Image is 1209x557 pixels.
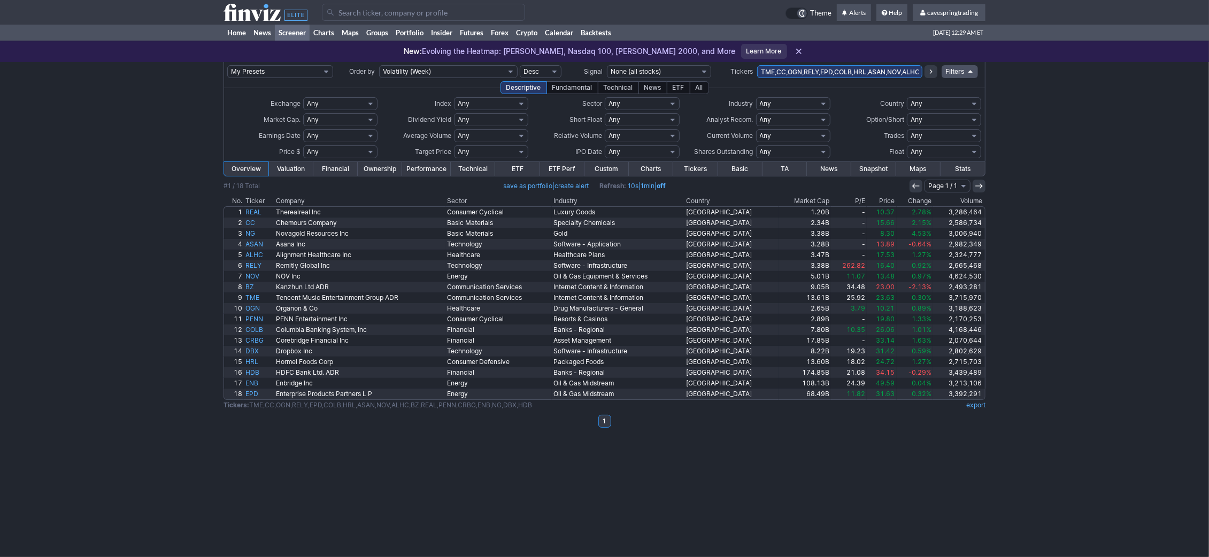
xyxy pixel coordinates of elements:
a: Help [876,4,907,21]
span: cavespringtrading [927,9,978,17]
a: 2.78% [897,207,933,218]
a: - [831,207,867,218]
a: 18.02 [831,357,867,367]
a: ENB [244,378,274,389]
a: [GEOGRAPHIC_DATA] [684,292,779,303]
a: Screener [275,25,310,41]
a: REAL [244,207,274,218]
a: Internet Content & Information [552,282,684,292]
a: Home [224,25,250,41]
a: 19.23 [831,346,867,357]
span: Theme [810,7,831,19]
a: Dropbox Inc [274,346,445,357]
a: Chemours Company [274,218,445,228]
a: NG [244,228,274,239]
span: 0.59% [912,347,931,355]
a: ETF Perf [540,162,584,176]
a: [GEOGRAPHIC_DATA] [684,250,779,260]
a: 2,665,468 [933,260,985,271]
span: 33.14 [876,336,895,344]
a: 10 [224,303,244,314]
span: 31.42 [876,347,895,355]
a: 25.92 [831,292,867,303]
a: 5.01B [779,271,831,282]
span: 2.15% [912,219,931,227]
a: 13.61B [779,292,831,303]
span: -0.64% [908,240,931,248]
a: BZ [244,282,274,292]
span: 1.01% [912,326,931,334]
a: CC [244,218,274,228]
span: 1.27% [912,358,931,366]
a: 1.63% [897,335,933,346]
a: Banks - Regional [552,367,684,378]
a: 17.53 [867,250,897,260]
a: News [807,162,851,176]
div: Descriptive [500,81,547,94]
a: 1.27% [897,357,933,367]
a: off [657,182,666,190]
a: 2,493,281 [933,282,985,292]
a: 0.89% [897,303,933,314]
a: 1.20B [779,207,831,218]
a: 31.63 [867,389,897,399]
a: [GEOGRAPHIC_DATA] [684,282,779,292]
a: Resorts & Casinos [552,314,684,324]
a: CRBG [244,335,274,346]
a: 12 [224,324,244,335]
a: create alert [555,182,589,190]
a: 2,324,777 [933,250,985,260]
a: 2,982,349 [933,239,985,250]
span: 16.40 [876,261,895,269]
a: Healthcare [445,250,552,260]
a: 10.21 [867,303,897,314]
a: 2.15% [897,218,933,228]
a: Asana Inc [274,239,445,250]
a: 23.63 [867,292,897,303]
a: 0.04% [897,378,933,389]
a: [GEOGRAPHIC_DATA] [684,218,779,228]
a: Basic Materials [445,228,552,239]
a: Drug Manufacturers - General [552,303,684,314]
a: Software - Application [552,239,684,250]
a: Tickers [673,162,718,176]
a: Tencent Music Entertainment Group ADR [274,292,445,303]
a: 13.48 [867,271,897,282]
a: Learn More [741,44,787,59]
a: 24.39 [831,378,867,389]
a: Gold [552,228,684,239]
a: Organon & Co [274,303,445,314]
span: [DATE] 12:29 AM ET [933,25,983,41]
a: 17.85B [779,335,831,346]
a: ETF [495,162,540,176]
a: Alerts [837,4,871,21]
a: NOV Inc [274,271,445,282]
a: Calendar [541,25,577,41]
a: Communication Services [445,282,552,292]
a: 4,168,446 [933,324,985,335]
a: 4.53% [897,228,933,239]
a: Portfolio [392,25,427,41]
a: Corebridge Financial Inc [274,335,445,346]
span: 4.53% [912,229,931,237]
span: 10.21 [876,304,895,312]
a: 10s [628,182,639,190]
span: 31.63 [876,390,895,398]
a: 0.32% [897,389,933,399]
a: Insider [427,25,456,41]
a: HDB [244,367,274,378]
a: 2,170,253 [933,314,985,324]
a: Energy [445,271,552,282]
a: -0.29% [897,367,933,378]
a: 16.40 [867,260,897,271]
a: 21.08 [831,367,867,378]
a: 14 [224,346,244,357]
a: 68.49B [779,389,831,399]
a: [GEOGRAPHIC_DATA] [684,228,779,239]
a: 2.65B [779,303,831,314]
span: 19.80 [876,315,895,323]
a: Healthcare [445,303,552,314]
a: 13 [224,335,244,346]
a: -2.13% [897,282,933,292]
a: Alignment Healthcare Inc [274,250,445,260]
